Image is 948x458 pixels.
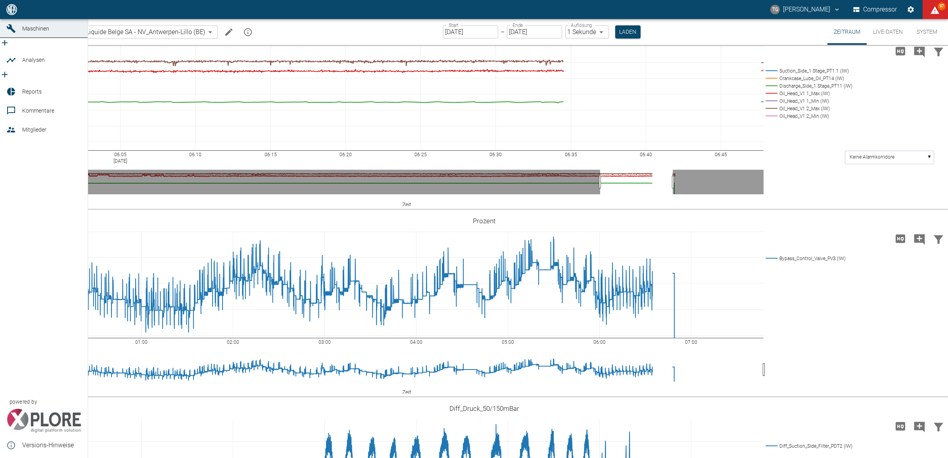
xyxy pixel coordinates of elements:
p: – [501,27,505,36]
button: thomas.gregoir@neuman-esser.com [769,2,842,17]
label: Ende [512,22,523,29]
input: DD.MM.YYYY [443,25,498,38]
span: Versions-Hinweise [22,441,81,450]
input: DD.MM.YYYY [507,25,562,38]
label: Start [449,22,459,29]
img: Xplore Logo [6,409,81,433]
button: Einstellungen [904,2,918,17]
span: 908000047_Air Liquide Belge SA - NV_Antwerpen-Lillo (BE) [42,27,205,36]
span: Analysen [22,57,45,63]
span: Hohe Auflösung [891,422,910,429]
button: Daten filtern [929,41,948,61]
div: 1 Sekunde [565,25,609,38]
button: Zeitraum [827,19,867,45]
button: Daten filtern [929,228,948,249]
span: Mitglieder [22,126,46,133]
span: Hohe Auflösung [891,47,910,54]
button: Kommentar hinzufügen [910,41,929,61]
button: Laden [615,25,641,38]
button: Compressor [852,2,899,17]
button: mission info [240,24,256,40]
span: 97 [938,2,946,10]
label: Auflösung [571,22,592,29]
text: Keine Alarmkorridore [850,154,894,160]
button: Kommentar hinzufügen [910,228,929,249]
button: Live-Daten [867,19,909,45]
span: Maschinen [22,25,49,32]
button: System [909,19,945,45]
button: Kommentar hinzufügen [910,416,929,437]
span: Kommentare [22,107,54,114]
span: Hohe Auflösung [891,234,910,242]
img: logo [6,4,18,15]
span: Reports [22,88,42,95]
div: TG [770,5,780,14]
button: Machine bearbeiten [221,24,237,40]
a: 908000047_Air Liquide Belge SA - NV_Antwerpen-Lillo (BE) [29,27,205,37]
button: Daten filtern [929,416,948,437]
span: powered by [10,398,37,406]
